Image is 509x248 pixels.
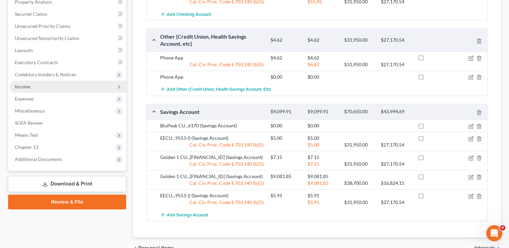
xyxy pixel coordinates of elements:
div: $31,950.00 [341,37,377,43]
div: $38,700.00 [341,180,377,187]
span: Lawsuits [15,47,33,53]
div: EECU...9553-2 (Savings Account) [157,192,267,199]
button: Add Savings Account [160,208,208,221]
div: $27,170.54 [377,199,414,206]
div: $5.00 [304,141,340,148]
div: $31,950.00 [341,61,377,68]
div: $31,950.00 [341,161,377,167]
div: $9,081.85 [304,180,340,187]
div: Cal. Civ. Proc. Code § 703.140 (b)(5) [157,180,267,187]
span: Miscellaneous [15,108,45,114]
span: Chapter 13 [15,144,38,150]
div: $0.00 [267,122,304,129]
div: $0.00 [267,74,304,80]
iframe: Intercom live chat [486,225,502,241]
a: SOFA Review [9,117,126,129]
div: Cal. Civ. Proc. Code § 703.140 (b)(5) [157,141,267,148]
div: $9,081.85 [304,173,340,180]
a: Download & Print [8,176,126,192]
div: Phone App [157,54,267,61]
div: Phone App [157,74,267,80]
div: $27,170.54 [377,61,414,68]
div: $0.00 [304,74,340,80]
a: Review & File [8,195,126,209]
div: $5.00 [267,135,304,141]
span: Unsecured Nonpriority Claims [15,35,79,41]
span: 4 [500,225,505,231]
div: Golden 1 CU...[FINANCIAL_ID] (Savings Account) [157,173,267,180]
div: $9,081.85 [267,173,304,180]
div: Golden 1 CU...[FINANCIAL_ID] (Savings Account) [157,154,267,161]
a: Unsecured Priority Claims [9,20,126,32]
button: Add Checking Account [160,8,211,20]
div: $5.00 [304,135,340,141]
div: $4.62 [267,54,304,61]
span: Executory Contracts [15,59,58,65]
span: Secured Claims [15,11,47,17]
div: Savings Account [157,108,267,115]
div: $27,170.54 [377,161,414,167]
span: SOFA Review [15,120,43,126]
div: Other (Credit Union, Health Savings Account, etc) [157,33,267,47]
button: Add Other (Credit Union, Health Savings Account, etc) [160,83,271,95]
div: Cal. Civ. Proc. Code § 703.140 (b)(5) [157,61,267,68]
span: Additional Documents [15,156,62,162]
span: Add Other (Credit Union, Health Savings Account, etc) [167,87,271,92]
div: BluPeak CU...6170 (Savings Account) [157,122,267,129]
div: $9,099.91 [267,109,304,115]
div: $7.15 [304,161,340,167]
div: $31,950.00 [341,141,377,148]
a: Secured Claims [9,8,126,20]
div: $4.62 [304,54,340,61]
a: Unsecured Nonpriority Claims [9,32,126,44]
div: $31,950.00 [341,199,377,206]
div: $4.62 [267,37,304,43]
div: $5.91 [304,192,340,199]
div: $70,650.00 [341,109,377,115]
div: $4.62 [304,37,340,43]
div: $7.15 [267,154,304,161]
div: $4.62 [304,61,340,68]
span: Add Savings Account [167,212,208,217]
span: Expenses [15,96,34,101]
span: Codebtors Insiders & Notices [15,72,76,77]
div: $27,170.54 [377,141,414,148]
div: $7.15 [304,154,340,161]
span: Income [15,84,30,89]
span: Means Test [15,132,38,138]
div: $27,170.54 [377,37,414,43]
div: $16,824.15 [377,180,414,187]
div: $9,099.91 [304,109,340,115]
a: Executory Contracts [9,56,126,69]
a: Lawsuits [9,44,126,56]
div: EECU...9553-0 (Savings Account) [157,135,267,141]
span: Add Checking Account [167,11,211,17]
div: Cal. Civ. Proc. Code § 703.140 (b)(5) [157,161,267,167]
span: Unsecured Priority Claims [15,23,70,29]
div: $0.00 [304,122,340,129]
div: $5.91 [267,192,304,199]
div: $43,994.69 [377,109,414,115]
div: Cal. Civ. Proc. Code § 703.140 (b)(5) [157,199,267,206]
div: $5.91 [304,199,340,206]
